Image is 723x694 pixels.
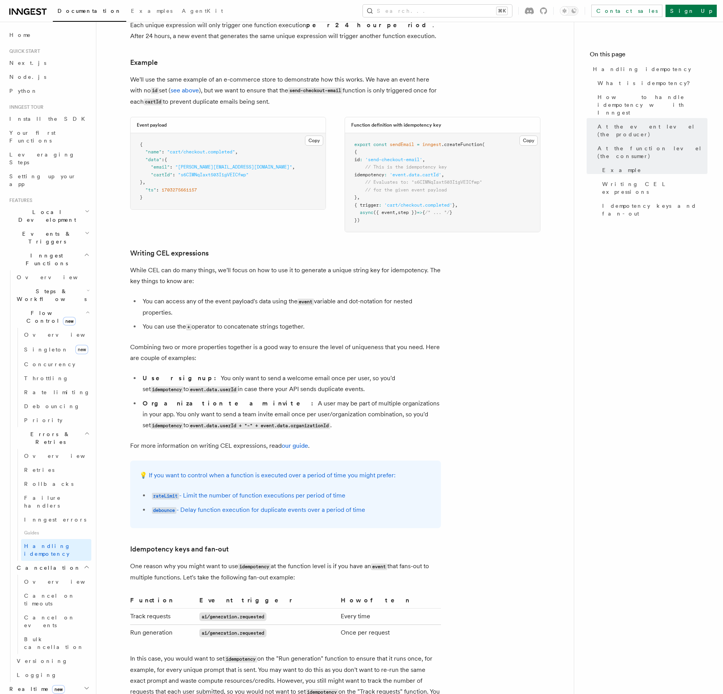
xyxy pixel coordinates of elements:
a: Your first Functions [6,126,91,148]
span: Priority [24,417,63,423]
code: send-checkout-email [288,87,343,94]
span: : [172,172,175,177]
a: see above [171,87,199,94]
span: idempotency [354,172,384,177]
span: Debouncing [24,403,80,409]
span: , [235,149,238,155]
a: Singletonnew [21,342,91,357]
a: Priority [21,413,91,427]
button: Copy [519,136,538,146]
button: Local Development [6,205,91,227]
span: "ts" [145,187,156,193]
td: Once per request [338,625,441,641]
span: "[PERSON_NAME][EMAIL_ADDRESS][DOMAIN_NAME]" [175,164,292,170]
a: Contact sales [591,5,662,17]
th: Function [130,595,196,609]
span: Retries [24,467,54,473]
li: A user may be part of multiple organizations in your app. You only want to send a team invite ema... [140,398,441,431]
span: Install the SDK [9,116,90,122]
span: = [417,142,420,147]
span: } [140,195,143,200]
span: Rate limiting [24,389,90,395]
span: new [63,317,76,325]
a: Versioning [14,654,91,668]
a: debounce [152,506,176,513]
code: ai/generation.requested [199,629,267,637]
span: "data" [145,157,162,162]
span: "email" [151,164,170,170]
span: Logging [17,672,57,678]
a: Throttling [21,371,91,385]
span: At the function level (the consumer) [598,144,707,160]
span: "name" [145,149,162,155]
td: Every time [338,609,441,625]
span: Overview [24,453,104,459]
a: Example [130,57,158,68]
span: : [162,157,164,162]
span: "s6CIMNqIaxt503I1gVEICfwp" [178,172,249,177]
li: - Limit the number of function executions per period of time [150,490,432,501]
span: { trigger [354,202,379,208]
code: ai/generation.requested [199,612,267,621]
span: const [373,142,387,147]
span: Inngest Functions [6,252,84,267]
a: Retries [21,463,91,477]
li: You only want to send a welcome email once per user, so you'd set to in case there your API sends... [140,373,441,395]
div: Flow Controlnew [14,328,91,427]
span: Errors & Retries [14,430,84,446]
code: debounce [152,507,176,514]
span: Failure handlers [24,495,61,509]
p: We'll use the same example of an e-commerce store to demonstrate how this works. We have an event... [130,74,441,108]
span: Home [9,31,31,39]
li: You can use the operator to concatenate strings together. [140,321,441,332]
span: 1703275661157 [162,187,197,193]
button: Inngest Functions [6,249,91,270]
a: At the event level (the producer) [594,120,707,141]
a: Next.js [6,56,91,70]
a: Python [6,84,91,98]
a: Rollbacks [21,477,91,491]
a: Bulk cancellation [21,632,91,654]
code: event [371,564,387,570]
span: Overview [17,274,97,280]
span: // This is the idempotency key [365,164,447,170]
a: Overview [21,449,91,463]
strong: User signup: [143,374,221,382]
span: , [455,202,458,208]
p: 💡 If you want to control when a function is executed over a period of time you might prefer: [139,470,432,481]
span: 'event.data.cartId' [390,172,441,177]
span: Setting up your app [9,173,76,187]
code: id [151,87,159,94]
code: idempotency [151,423,183,429]
a: our guide [282,442,308,449]
a: Debouncing [21,399,91,413]
span: How to handle idempotency with Inngest [598,93,707,117]
a: Install the SDK [6,112,91,126]
div: Errors & Retries [14,449,91,561]
span: { [354,149,357,155]
span: { [164,157,167,162]
span: Python [9,88,38,94]
code: rateLimit [152,493,179,499]
div: Cancellation [14,575,91,654]
a: Example [599,163,707,177]
span: Idempotency keys and fan-out [602,202,707,217]
h4: On this page [590,50,707,62]
span: Writing CEL expressions [602,180,707,196]
a: Examples [126,2,177,21]
span: "cart/checkout.completed" [167,149,235,155]
a: Home [6,28,91,42]
span: Your first Functions [9,130,56,144]
span: 'cart/checkout.completed' [384,202,452,208]
kbd: ⌘K [497,7,507,15]
code: event.data.userId + "-" + event.data.organizationId [189,423,330,429]
th: Event trigger [196,595,338,609]
span: Concurrency [24,361,75,367]
a: Cancel on timeouts [21,589,91,611]
td: Track requests [130,609,196,625]
span: : [162,149,164,155]
span: Flow Control [14,309,85,325]
button: Errors & Retries [14,427,91,449]
button: Steps & Workflows [14,284,91,306]
span: : [384,172,387,177]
